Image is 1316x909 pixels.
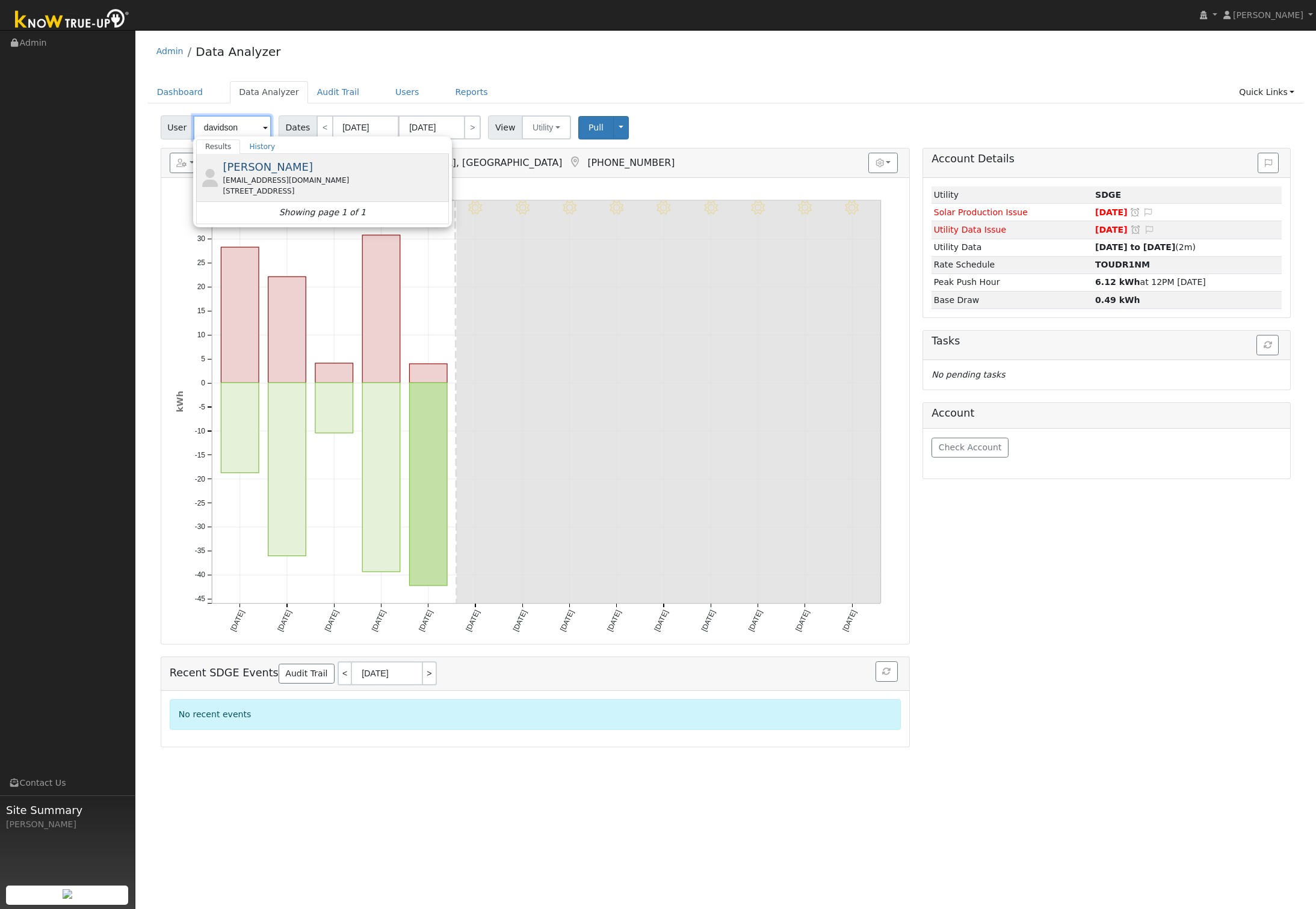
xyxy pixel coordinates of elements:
text: [DATE] [464,609,481,633]
a: Data Analyzer [196,44,280,59]
span: [DATE] [1095,207,1128,217]
a: Snooze this issue [1131,225,1141,234]
text: [DATE] [652,609,670,633]
td: Base Draw [931,292,1093,309]
div: [EMAIL_ADDRESS][DOMAIN_NAME] [223,175,446,186]
img: retrieve [63,889,72,899]
a: Quick Links [1230,81,1303,103]
i: Edit Issue [1144,225,1155,234]
rect: onclick="" [221,383,259,473]
text: [DATE] [605,609,623,633]
text: kWh [175,391,185,412]
a: History [240,139,284,154]
button: Refresh [1256,335,1279,355]
span: (2m) [1095,242,1196,252]
strong: TOUDR1NM [1095,260,1150,269]
span: Check Account [939,442,1002,452]
i: Showing page 1 of 1 [279,206,366,219]
rect: onclick="" [409,364,447,382]
rect: onclick="" [315,383,353,433]
text: [DATE] [370,609,388,633]
span: Pull [588,123,604,132]
div: [PERSON_NAME] [6,818,129,831]
h5: Account [931,407,1282,420]
rect: onclick="" [268,277,306,382]
text: [DATE] [794,609,811,633]
text: 5 [201,355,205,363]
rect: onclick="" [221,247,259,382]
strong: ID: 8475, authorized: 07/23/25 [1095,190,1121,200]
h5: Account Details [931,153,1282,165]
rect: onclick="" [315,363,353,382]
td: Rate Schedule [931,256,1093,274]
text: [DATE] [511,609,529,633]
a: Snooze this issue [1130,207,1141,217]
text: -20 [194,475,205,483]
span: Dates [279,115,317,139]
a: Audit Trail [279,664,335,684]
span: Site Summary [6,802,129,818]
text: -40 [194,571,205,580]
text: 25 [197,259,205,268]
button: Issue History [1258,153,1279,173]
text: -25 [194,499,205,507]
text: 10 [197,331,205,339]
text: -35 [194,547,205,555]
text: [DATE] [747,609,764,633]
i: No pending tasks [931,370,1005,379]
text: 0 [201,379,205,387]
td: Utility Data [931,239,1093,256]
text: [DATE] [417,609,434,633]
rect: onclick="" [268,383,306,556]
a: > [423,661,436,685]
h5: Recent SDGE Events [170,661,901,685]
span: [PHONE_NUMBER] [587,157,675,168]
text: -45 [194,595,205,604]
text: 15 [197,307,205,315]
strong: 6.12 kWh [1095,277,1140,287]
a: < [338,661,351,685]
text: -30 [194,523,205,531]
a: < [317,115,333,139]
a: Audit Trail [308,81,368,103]
input: Select a User [193,115,271,139]
rect: onclick="" [362,383,400,572]
rect: onclick="" [362,235,400,383]
a: Dashboard [148,81,212,103]
button: Refresh [876,661,898,682]
i: Edit Issue [1143,208,1154,216]
text: -10 [194,427,205,435]
strong: 0.49 kWh [1095,295,1140,305]
a: Data Analyzer [230,81,308,103]
text: 30 [197,235,205,243]
span: [PERSON_NAME] [223,161,313,173]
div: No recent events [170,699,901,730]
a: Admin [156,46,184,56]
td: Utility [931,186,1093,204]
button: Pull [578,116,614,139]
span: [DATE] [1095,225,1128,234]
a: Reports [446,81,497,103]
span: View [488,115,522,139]
a: Map [568,156,581,168]
a: Results [196,139,241,154]
text: [DATE] [841,609,859,633]
text: [DATE] [229,609,246,633]
img: Know True-Up [9,7,135,34]
td: at 12PM [DATE] [1093,274,1282,291]
a: > [464,115,481,139]
text: [DATE] [323,609,341,633]
strong: [DATE] to [DATE] [1095,242,1175,252]
text: -15 [194,451,205,459]
button: Check Account [931,438,1009,458]
rect: onclick="" [409,383,447,586]
span: [PERSON_NAME] [1233,10,1303,20]
span: Utility Data Issue [934,225,1006,234]
div: [STREET_ADDRESS] [223,186,446,197]
span: User [161,115,194,139]
a: Users [386,81,428,103]
h5: Tasks [931,335,1282,347]
td: Peak Push Hour [931,274,1093,291]
span: Solar Production Issue [934,207,1028,217]
text: [DATE] [700,609,717,633]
